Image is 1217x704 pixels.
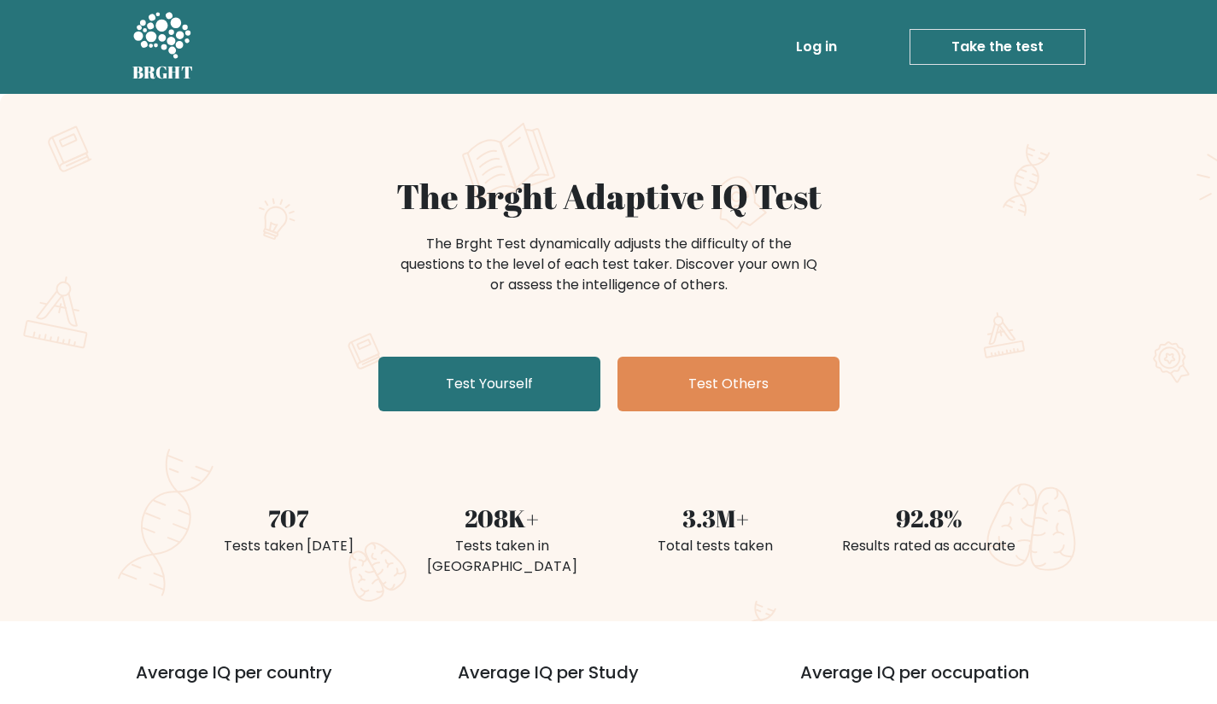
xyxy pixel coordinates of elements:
div: Tests taken in [GEOGRAPHIC_DATA] [406,536,599,577]
div: 208K+ [406,500,599,536]
a: Test Others [617,357,840,411]
div: 92.8% [833,500,1026,536]
a: BRGHT [132,7,194,87]
div: Results rated as accurate [833,536,1026,556]
div: Tests taken [DATE] [192,536,385,556]
a: Log in [789,30,844,64]
div: Total tests taken [619,536,812,556]
a: Test Yourself [378,357,600,411]
a: Take the test [910,29,1085,65]
h3: Average IQ per country [136,662,396,703]
div: 707 [192,500,385,536]
h3: Average IQ per Study [458,662,759,703]
h1: The Brght Adaptive IQ Test [192,176,1026,217]
h5: BRGHT [132,62,194,83]
div: The Brght Test dynamically adjusts the difficulty of the questions to the level of each test take... [395,234,822,295]
h3: Average IQ per occupation [800,662,1102,703]
div: 3.3M+ [619,500,812,536]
